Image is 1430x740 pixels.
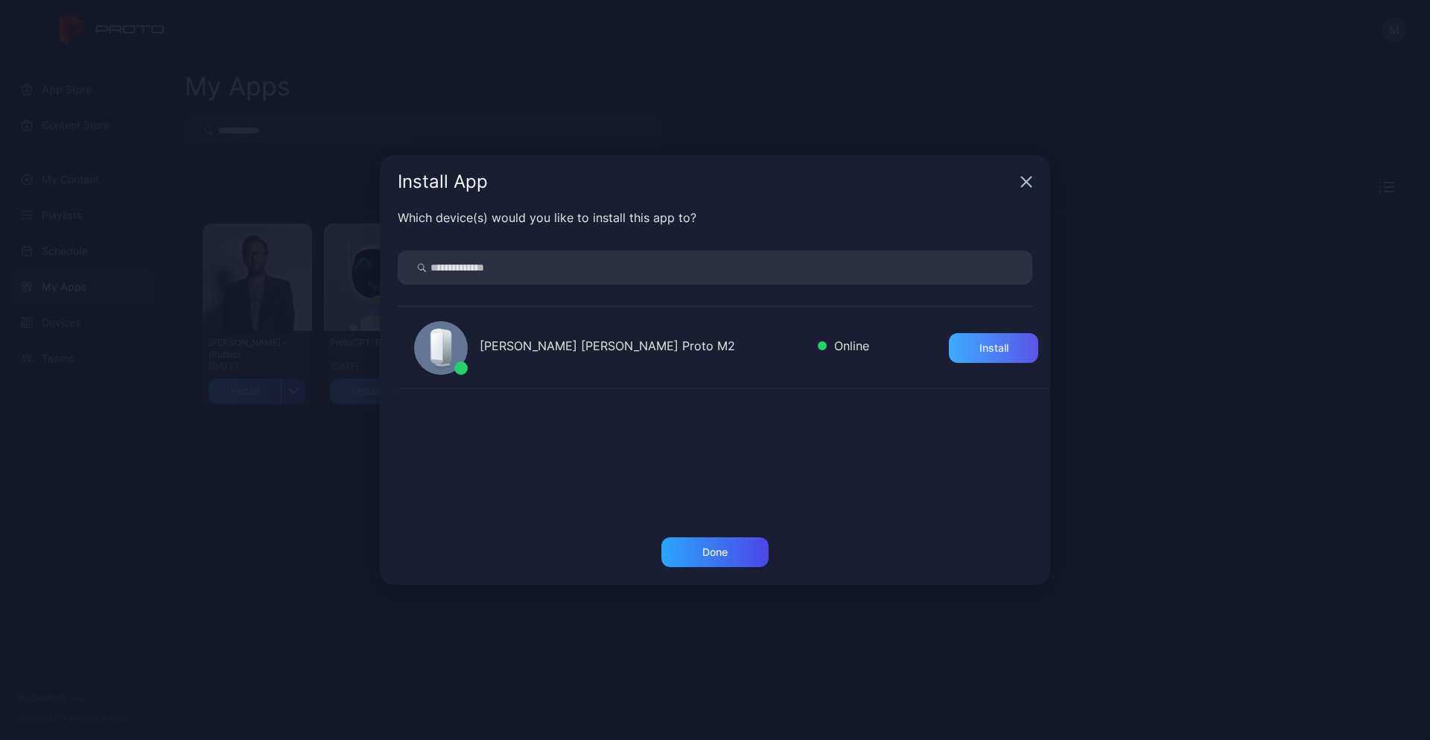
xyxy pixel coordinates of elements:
div: Install App [398,173,1014,191]
div: Done [702,546,728,558]
div: Which device(s) would you like to install this app to? [398,209,1032,227]
button: Install [949,333,1038,363]
div: Install [979,342,1008,354]
div: [PERSON_NAME] [PERSON_NAME] Proto M2 [480,337,806,358]
div: Online [818,337,869,358]
button: Done [661,537,769,567]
